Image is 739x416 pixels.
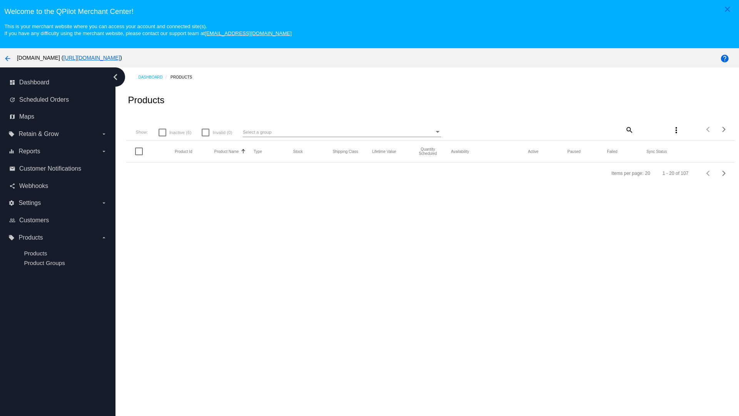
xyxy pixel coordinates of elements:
a: Products [24,250,47,257]
span: Inactive (6) [169,128,191,137]
span: Invalid (0) [212,128,232,137]
span: Customers [19,217,49,224]
button: Change sorting for QuantityScheduled [411,147,444,156]
span: Show: [135,129,148,134]
mat-icon: help [720,54,729,63]
span: Reports [18,148,40,155]
button: Next page [716,166,732,181]
button: Change sorting for TotalQuantityScheduledPaused [567,149,580,154]
a: map Maps [9,111,107,123]
i: share [9,183,15,189]
i: dashboard [9,79,15,86]
div: 20 [645,171,650,176]
a: share Webhooks [9,180,107,192]
span: Scheduled Orders [19,96,69,103]
a: dashboard Dashboard [9,76,107,89]
mat-icon: arrow_back [3,54,12,63]
a: Products [171,71,199,83]
mat-icon: close [723,5,732,14]
mat-select: Select a group [243,127,441,137]
i: email [9,166,15,172]
a: email Customer Notifications [9,163,107,175]
small: This is your merchant website where you can access your account and connected site(s). If you hav... [4,23,291,36]
button: Change sorting for ExternalId [175,149,192,154]
i: settings [8,200,15,206]
div: Items per page: [611,171,643,176]
a: update Scheduled Orders [9,94,107,106]
a: people_outline Customers [9,214,107,226]
a: [EMAIL_ADDRESS][DOMAIN_NAME] [205,30,292,36]
mat-header-cell: Availability [451,149,528,154]
span: Dashboard [19,79,49,86]
button: Change sorting for StockLevel [293,149,303,154]
span: Products [18,234,43,241]
i: arrow_drop_down [101,235,107,241]
i: people_outline [9,217,15,223]
a: [URL][DOMAIN_NAME] [63,55,120,61]
span: Customer Notifications [19,165,81,172]
i: local_offer [8,235,15,241]
i: chevron_left [109,71,122,83]
i: arrow_drop_down [101,200,107,206]
button: Change sorting for ProductType [254,149,262,154]
button: Change sorting for ValidationErrorCode [646,149,667,154]
span: [DOMAIN_NAME] ( ) [17,55,122,61]
i: equalizer [8,148,15,154]
span: Webhooks [19,183,48,190]
i: local_offer [8,131,15,137]
button: Next page [716,122,732,137]
button: Change sorting for LifetimeValue [372,149,396,154]
h3: Welcome to the QPilot Merchant Center! [4,7,734,16]
span: Select a group [243,129,272,134]
div: 1 - 20 of 107 [662,171,688,176]
h2: Products [128,95,164,106]
i: update [9,97,15,103]
a: Dashboard [138,71,171,83]
button: Change sorting for ProductName [214,149,239,154]
button: Change sorting for TotalQuantityFailed [607,149,617,154]
button: Previous page [701,166,716,181]
button: Change sorting for TotalQuantityScheduledActive [528,149,538,154]
button: Previous page [701,122,716,137]
i: map [9,114,15,120]
i: arrow_drop_down [101,148,107,154]
button: Change sorting for ShippingClass [333,149,358,154]
mat-icon: search [624,124,634,136]
mat-icon: more_vert [672,126,681,135]
i: arrow_drop_down [101,131,107,137]
span: Maps [19,113,34,120]
span: Settings [18,200,41,206]
a: Product Groups [24,260,65,266]
span: Retain & Grow [18,131,59,138]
